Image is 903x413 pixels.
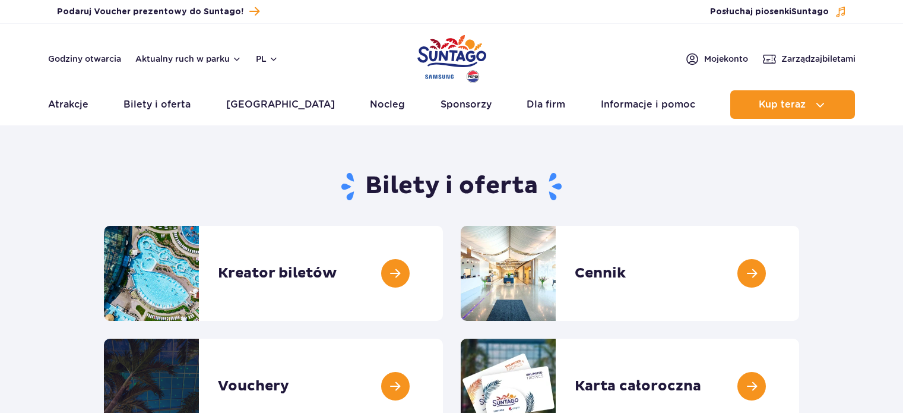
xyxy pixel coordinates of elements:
a: Informacje i pomoc [601,90,695,119]
a: Bilety i oferta [123,90,191,119]
a: Podaruj Voucher prezentowy do Suntago! [57,4,259,20]
span: Zarządzaj biletami [781,53,856,65]
a: Sponsorzy [441,90,492,119]
a: Nocleg [370,90,405,119]
h1: Bilety i oferta [104,171,799,202]
a: Atrakcje [48,90,88,119]
button: Posłuchaj piosenkiSuntago [710,6,847,18]
button: pl [256,53,278,65]
a: [GEOGRAPHIC_DATA] [226,90,335,119]
a: Mojekonto [685,52,748,66]
a: Dla firm [527,90,565,119]
button: Kup teraz [730,90,855,119]
span: Moje konto [704,53,748,65]
span: Posłuchaj piosenki [710,6,829,18]
a: Park of Poland [417,30,486,84]
a: Zarządzajbiletami [762,52,856,66]
button: Aktualny ruch w parku [135,54,242,64]
span: Podaruj Voucher prezentowy do Suntago! [57,6,243,18]
a: Godziny otwarcia [48,53,121,65]
span: Kup teraz [759,99,806,110]
span: Suntago [791,8,829,16]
